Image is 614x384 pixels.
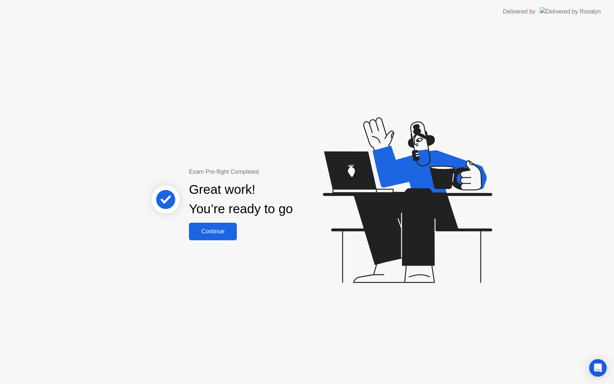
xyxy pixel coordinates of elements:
[189,180,293,219] div: Great work! You’re ready to go
[189,223,237,240] button: Continue
[503,7,535,16] div: Delivered by
[589,359,607,377] div: Open Intercom Messenger
[189,167,340,176] div: Exam Pre-flight Completed
[540,7,601,16] img: Delivered by Rosalyn
[191,228,235,235] div: Continue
